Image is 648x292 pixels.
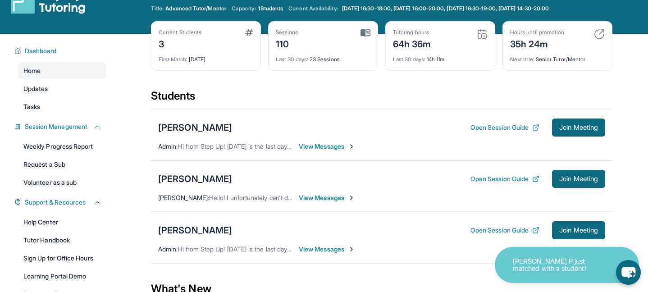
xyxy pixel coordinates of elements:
[18,99,106,115] a: Tasks
[510,29,564,36] div: Hours until promotion
[18,63,106,79] a: Home
[158,121,232,134] div: [PERSON_NAME]
[158,224,232,237] div: [PERSON_NAME]
[159,50,253,63] div: [DATE]
[276,56,308,63] span: Last 30 days :
[393,56,425,63] span: Last 30 days :
[276,29,298,36] div: Sessions
[559,228,598,233] span: Join Meeting
[21,122,101,131] button: Session Management
[616,260,641,285] button: chat-button
[513,258,603,273] p: [PERSON_NAME] P just matched with a student!
[393,36,431,50] div: 64h 36m
[348,143,355,150] img: Chevron-Right
[288,5,338,12] span: Current Availability:
[299,142,355,151] span: View Messages
[18,250,106,266] a: Sign Up for Office Hours
[510,50,605,63] div: Senior Tutor/Mentor
[25,122,87,131] span: Session Management
[18,232,106,248] a: Tutor Handbook
[559,176,598,182] span: Join Meeting
[18,268,106,284] a: Learning Portal Demo
[276,50,370,63] div: 23 Sessions
[393,50,488,63] div: 14h 11m
[159,29,201,36] div: Current Students
[276,36,298,50] div: 110
[159,56,187,63] span: First Match :
[552,119,605,137] button: Join Meeting
[18,174,106,191] a: Volunteer as a sub
[470,174,539,183] button: Open Session Guide
[510,36,564,50] div: 35h 24m
[342,5,549,12] span: [DATE] 16:30-18:00, [DATE] 16:00-20:00, [DATE] 16:30-19:00, [DATE] 14:30-20:00
[158,142,178,150] span: Admin :
[470,123,539,132] button: Open Session Guide
[552,221,605,239] button: Join Meeting
[470,226,539,235] button: Open Session Guide
[393,29,431,36] div: Tutoring hours
[258,5,283,12] span: 1 Students
[18,156,106,173] a: Request a Sub
[18,81,106,97] a: Updates
[158,194,209,201] span: [PERSON_NAME] :
[552,170,605,188] button: Join Meeting
[299,245,355,254] span: View Messages
[23,102,40,111] span: Tasks
[165,5,226,12] span: Advanced Tutor/Mentor
[477,29,488,40] img: card
[151,89,612,109] div: Students
[25,198,86,207] span: Support & Resources
[299,193,355,202] span: View Messages
[158,173,232,185] div: [PERSON_NAME]
[23,84,48,93] span: Updates
[340,5,551,12] a: [DATE] 16:30-18:00, [DATE] 16:00-20:00, [DATE] 16:30-19:00, [DATE] 14:30-20:00
[151,5,164,12] span: Title:
[232,5,256,12] span: Capacity:
[348,246,355,253] img: Chevron-Right
[159,36,201,50] div: 3
[18,214,106,230] a: Help Center
[594,29,605,40] img: card
[158,245,178,253] span: Admin :
[25,46,57,55] span: Dashboard
[23,66,41,75] span: Home
[21,198,101,207] button: Support & Resources
[348,194,355,201] img: Chevron-Right
[559,125,598,130] span: Join Meeting
[245,29,253,36] img: card
[18,138,106,155] a: Weekly Progress Report
[21,46,101,55] button: Dashboard
[510,56,534,63] span: Next title :
[361,29,370,37] img: card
